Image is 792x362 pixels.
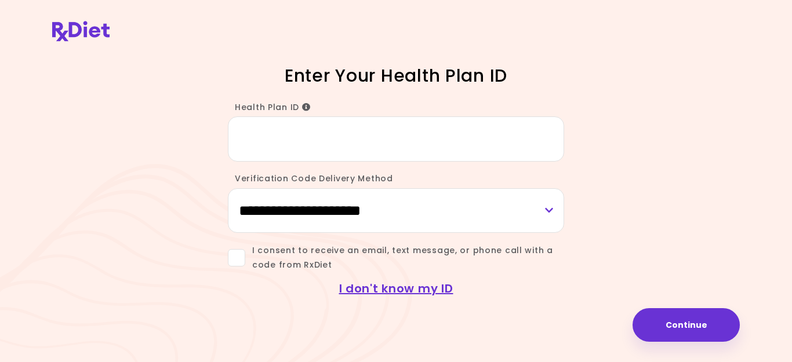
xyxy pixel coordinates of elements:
i: Info [302,103,311,111]
label: Verification Code Delivery Method [228,173,393,184]
img: RxDiet [52,21,110,41]
a: I don't know my ID [339,280,453,297]
span: I consent to receive an email, text message, or phone call with a code from RxDiet [245,243,564,272]
h1: Enter Your Health Plan ID [193,64,599,87]
button: Continue [633,308,740,342]
span: Health Plan ID [235,101,311,113]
